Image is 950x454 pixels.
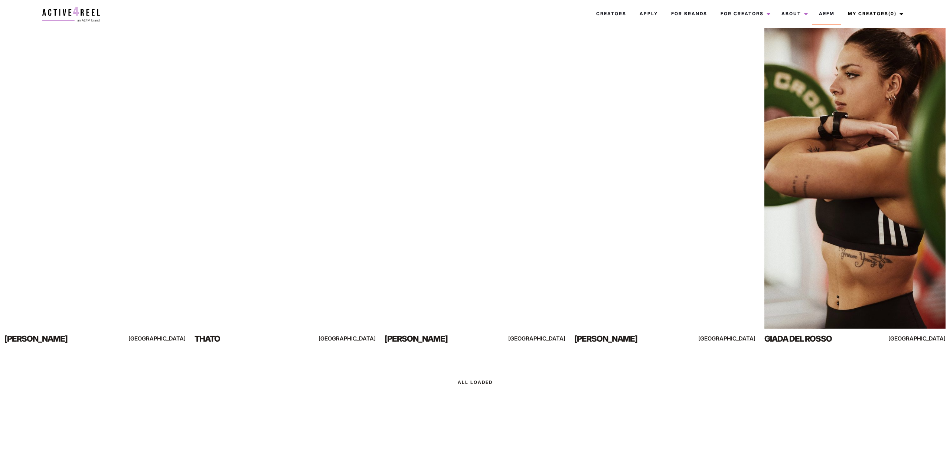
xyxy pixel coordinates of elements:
[385,332,493,345] div: [PERSON_NAME]
[714,4,775,24] a: For Creators
[633,4,665,24] a: Apply
[764,332,873,345] div: Giada del Rosso
[42,7,100,22] img: a4r-logo.svg
[131,334,185,343] div: [GEOGRAPHIC_DATA]
[888,11,897,16] span: (0)
[590,4,633,24] a: Creators
[775,4,812,24] a: About
[574,332,683,345] div: [PERSON_NAME]
[701,334,755,343] div: [GEOGRAPHIC_DATA]
[511,334,565,343] div: [GEOGRAPHIC_DATA]
[841,4,908,24] a: My Creators(0)
[195,332,303,345] div: Thato
[665,4,714,24] a: For Brands
[4,332,113,345] div: [PERSON_NAME]
[891,334,946,343] div: [GEOGRAPHIC_DATA]
[321,334,375,343] div: [GEOGRAPHIC_DATA]
[812,4,841,24] a: AEFM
